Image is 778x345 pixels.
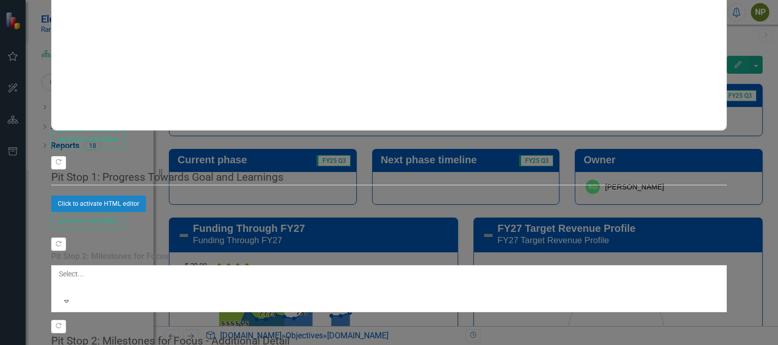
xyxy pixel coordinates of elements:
label: Pit Stop 2: Milestones for Focus [51,251,727,263]
div: Select... [59,269,719,279]
legend: Pit Stop 1: Progress Towards Goal and Learnings [51,169,727,185]
button: Click to activate HTML editor [51,196,146,212]
button: Switch to old editor [51,212,125,230]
